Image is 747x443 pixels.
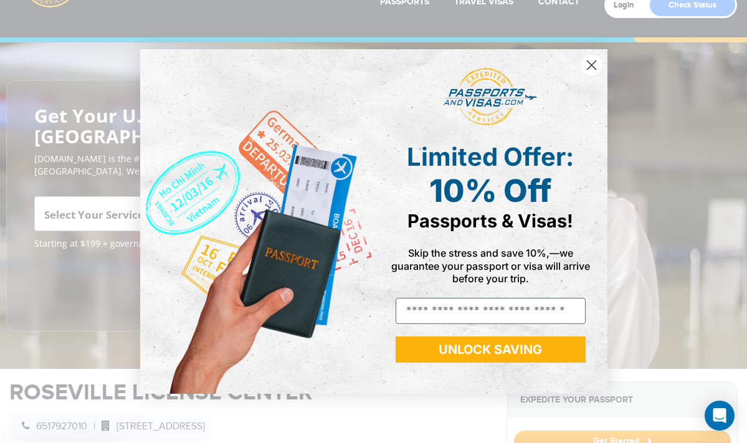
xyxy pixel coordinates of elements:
[391,247,590,284] span: Skip the stress and save 10%,—we guarantee your passport or visa will arrive before your trip.
[705,401,735,431] div: Open Intercom Messenger
[581,54,602,76] button: Close dialog
[429,172,551,209] span: 10% Off
[407,141,574,172] span: Limited Offer:
[396,336,586,363] button: UNLOCK SAVING
[444,68,537,126] img: passports and visas
[407,210,573,232] span: Passports & Visas!
[140,49,374,394] img: de9cda0d-0715-46ca-9a25-073762a91ba7.png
